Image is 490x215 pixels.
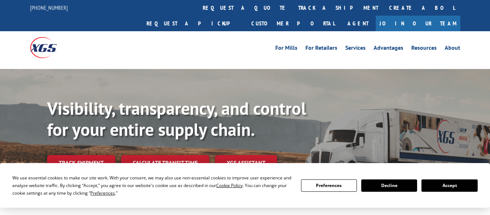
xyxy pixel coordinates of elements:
[305,45,337,53] a: For Retailers
[376,16,460,31] a: Join Our Team
[275,45,297,53] a: For Mills
[421,179,477,192] button: Accept
[47,97,306,141] b: Visibility, transparency, and control for your entire supply chain.
[141,16,246,31] a: Request a pickup
[215,155,277,171] a: XGS ASSISTANT
[47,155,115,170] a: Track shipment
[411,45,437,53] a: Resources
[216,182,243,188] span: Cookie Policy
[361,179,417,192] button: Decline
[12,174,292,197] div: We use essential cookies to make our site work. With your consent, we may also use non-essential ...
[374,45,403,53] a: Advantages
[30,4,68,11] a: [PHONE_NUMBER]
[90,190,115,196] span: Preferences
[340,16,376,31] a: Agent
[301,179,357,192] button: Preferences
[445,45,460,53] a: About
[345,45,366,53] a: Services
[121,155,209,171] a: Calculate transit time
[246,16,340,31] a: Customer Portal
